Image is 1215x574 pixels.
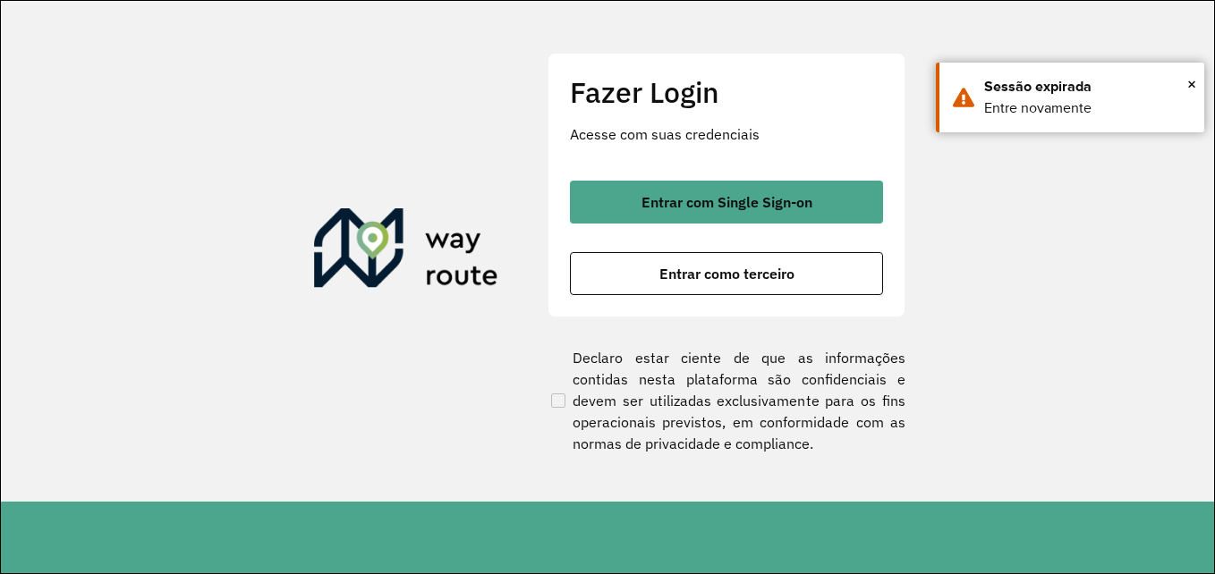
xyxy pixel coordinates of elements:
[570,75,883,109] h2: Fazer Login
[570,181,883,224] button: button
[984,76,1191,97] div: Sessão expirada
[314,208,498,294] img: Roteirizador AmbevTech
[1187,71,1196,97] button: Close
[548,347,905,454] label: Declaro estar ciente de que as informações contidas nesta plataforma são confidenciais e devem se...
[641,195,812,209] span: Entrar com Single Sign-on
[1187,71,1196,97] span: ×
[659,266,794,281] span: Entrar como terceiro
[570,252,883,295] button: button
[570,123,883,145] p: Acesse com suas credenciais
[984,97,1191,119] div: Entre novamente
